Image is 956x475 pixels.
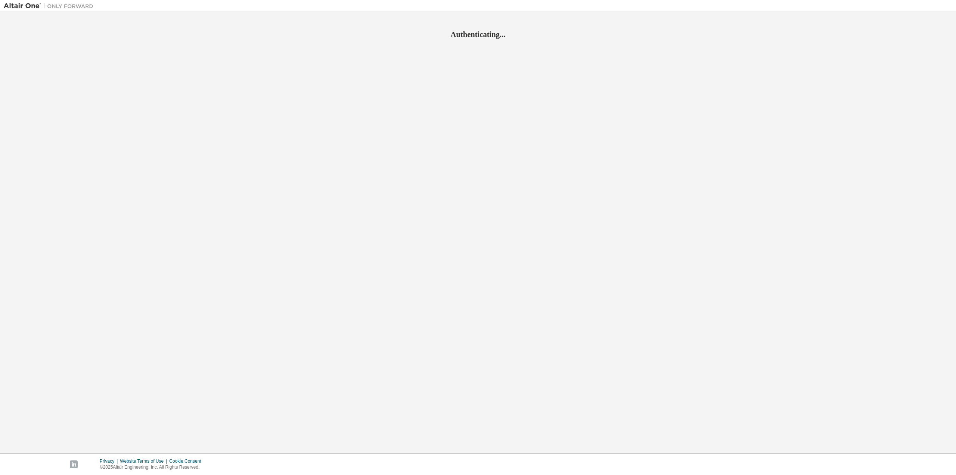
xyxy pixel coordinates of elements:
div: Privacy [100,458,120,464]
div: Website Terms of Use [120,458,169,464]
p: © 2025 Altair Engineering, Inc. All Rights Reserved. [100,464,206,471]
img: Altair One [4,2,97,10]
div: Cookie Consent [169,458,205,464]
h2: Authenticating... [4,30,952,39]
img: linkedin.svg [70,460,78,468]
